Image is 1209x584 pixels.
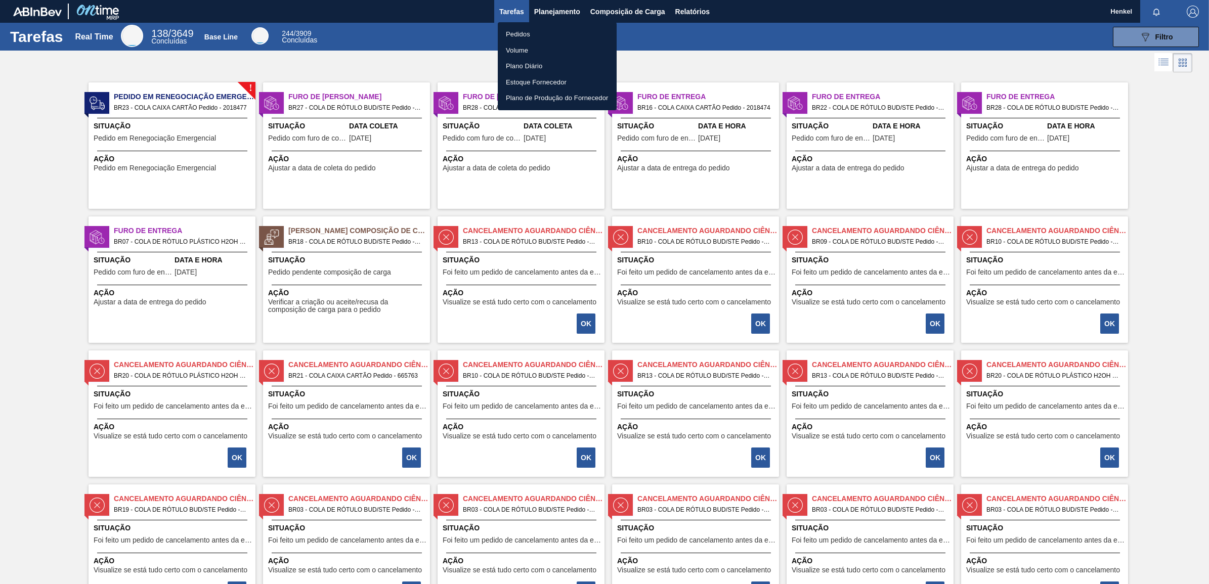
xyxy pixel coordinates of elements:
a: Estoque Fornecedor [498,74,617,91]
a: Volume [498,42,617,59]
a: Plano de Produção do Fornecedor [498,90,617,106]
a: Plano Diário [498,58,617,74]
a: Pedidos [498,26,617,42]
